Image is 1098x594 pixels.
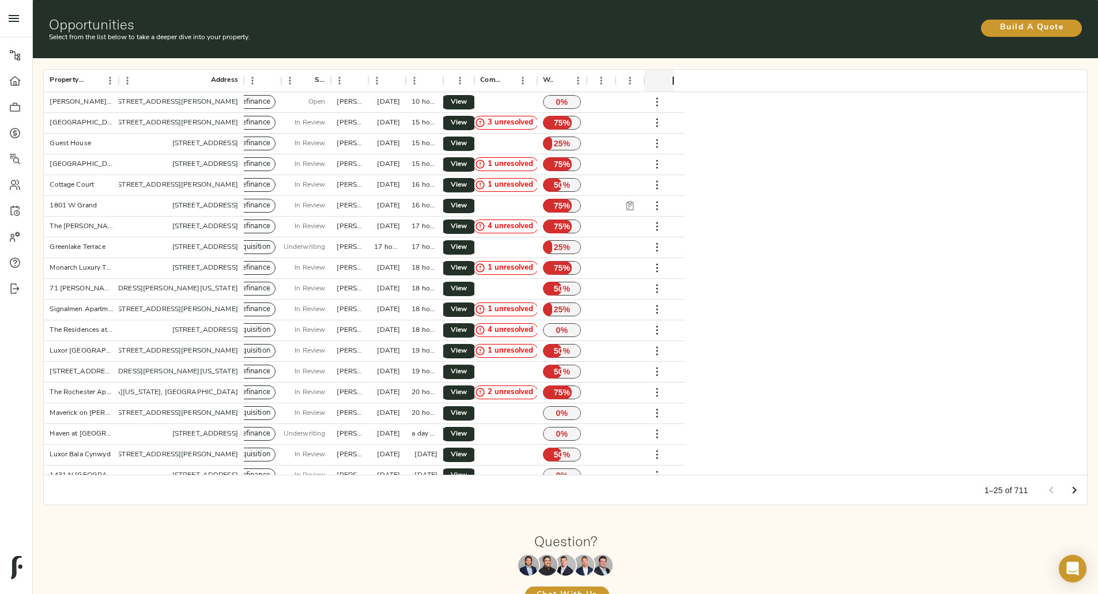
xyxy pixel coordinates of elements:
button: Go to next page [1063,479,1086,502]
span: View [452,324,466,336]
span: View [452,138,466,150]
div: 15 hours ago [412,160,437,169]
div: 2 days ago [414,450,437,460]
span: 1 unresolved [483,263,538,274]
p: In Review [295,387,325,398]
p: In Review [295,159,325,169]
p: Select from the list below to take a deeper dive into your property. [49,32,738,43]
a: View [440,427,477,441]
div: Luxor Bala Cynwyd [50,450,110,460]
div: The Residences at Port Royal [50,326,113,335]
span: 2 unresolved [483,387,538,398]
a: View [440,344,477,358]
span: % [563,179,571,191]
div: 71 Leonard [50,284,113,294]
div: Riverwood Park [50,160,113,169]
a: View [440,406,477,421]
a: [STREET_ADDRESS] [172,161,238,168]
div: 5 days ago [414,471,437,481]
a: [STREET_ADDRESS][PERSON_NAME] [115,99,238,105]
a: View [440,178,477,192]
span: % [563,262,571,274]
div: zach@fulcrumlendingcorp.com [337,326,363,335]
span: View [452,470,466,482]
img: Zach Frizzera [555,555,576,576]
span: acquisition [229,346,274,357]
div: 3 unresolved [473,116,539,130]
span: View [452,241,466,254]
span: refinance [235,263,275,274]
span: 1 unresolved [483,304,538,315]
span: acquisition [229,242,274,253]
div: 3 days ago [377,408,400,418]
button: Sort [586,73,602,89]
a: [STREET_ADDRESS] [172,472,238,479]
span: % [563,158,571,170]
button: Menu [451,72,469,89]
p: 50 [543,282,582,296]
span: % [563,221,571,232]
a: [STREET_ADDRESS] [172,223,238,230]
button: Sort [553,73,569,89]
button: Sort [615,73,631,89]
a: [STREET_ADDRESS] [172,140,238,147]
p: In Review [295,200,325,211]
p: In Review [295,180,325,190]
a: View [440,365,477,379]
p: 50 [543,178,582,192]
p: 25 [543,302,582,316]
span: refinance [235,387,275,398]
p: 25 [543,240,582,254]
span: % [561,428,568,440]
span: View [452,387,466,399]
div: The Byron on Peachtree [50,222,113,232]
div: zach@fulcrumlendingcorp.com [337,388,363,398]
a: View [440,137,477,151]
p: In Review [295,283,325,294]
p: In Review [295,304,325,315]
div: 16 hours ago [412,180,437,190]
a: View [440,116,477,130]
div: 6 days ago [377,222,400,232]
div: zach@fulcrumlendingcorp.com [337,160,363,169]
span: 3 unresolved [483,118,538,128]
div: 3 months ago [377,201,400,211]
div: Created [368,69,406,92]
button: Sort [444,73,460,89]
span: View [452,96,466,108]
p: In Review [295,263,325,273]
a: View [440,199,477,213]
span: 4 unresolved [483,325,538,336]
div: justin@fulcrumlendingcorp.com [337,222,363,232]
a: [STREET_ADDRESS] [172,430,238,437]
span: refinance [235,97,275,108]
h1: Opportunities [49,16,738,32]
div: justin@fulcrumlendingcorp.com [337,243,363,252]
div: Maverick on Gilmer [50,408,113,418]
div: 47 Ann St [50,367,113,377]
a: [STREET_ADDRESS] [172,202,238,209]
span: % [563,304,571,315]
div: Report [616,69,644,92]
a: [STREET_ADDRESS][PERSON_NAME] [115,119,238,126]
a: View [440,323,477,338]
a: View [440,468,477,483]
div: zach@fulcrumlendingcorp.com [337,367,363,377]
p: In Underwriting [276,429,325,439]
a: View [440,261,477,275]
span: % [563,366,571,377]
div: Comments [474,69,537,92]
button: Menu [119,72,136,89]
div: a day ago [412,429,437,439]
div: 5 days ago [377,450,400,460]
p: 0 [543,427,582,441]
a: [STREET_ADDRESS][PERSON_NAME][US_STATE] [77,368,238,375]
p: 75 [543,220,582,233]
a: [STREET_ADDRESS] [172,244,238,251]
div: Greenlake Terrace [50,243,105,252]
p: 0 [543,468,582,482]
span: refinance [235,180,275,191]
div: zach@fulcrumlendingcorp.com [337,139,363,149]
p: 25 [543,137,582,150]
span: View [452,117,466,129]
